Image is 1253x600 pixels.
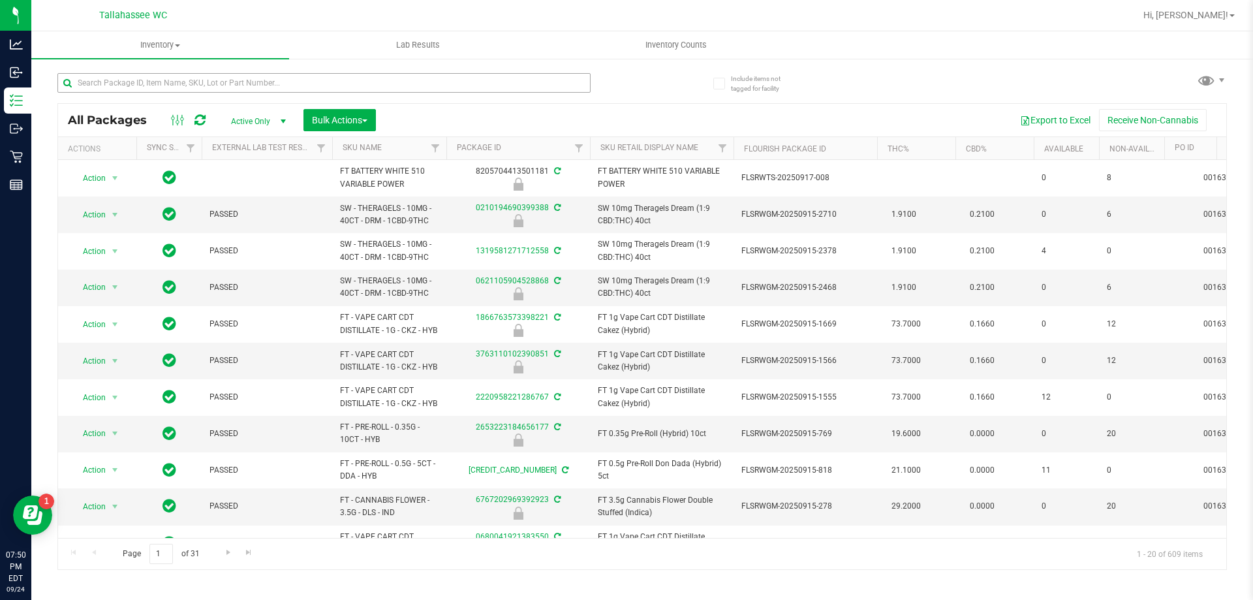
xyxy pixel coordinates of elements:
div: Newly Received [444,434,592,447]
span: Action [71,424,106,443]
span: Action [71,169,106,187]
div: Newly Received [444,178,592,191]
div: Actions [68,144,131,153]
span: Tallahassee WC [99,10,167,21]
span: 12 [1107,355,1156,367]
span: 0.0000 [963,497,1001,516]
span: In Sync [162,497,176,515]
span: Lab Results [379,39,457,51]
span: 0 [1107,464,1156,477]
span: 0 [1107,391,1156,403]
a: Available [1044,144,1083,153]
span: PASSED [209,391,324,403]
span: PASSED [209,428,324,440]
span: FLSRWGM-20250915-1555 [741,391,869,403]
span: FLSRWGM-20250915-2468 [741,281,869,294]
span: 0.1660 [963,351,1001,370]
button: Export to Excel [1012,109,1099,131]
span: select [107,352,123,370]
span: 0.2100 [963,278,1001,297]
span: In Sync [162,168,176,187]
a: External Lab Test Result [212,143,315,152]
span: FLSRWGM-20250915-769 [741,428,869,440]
span: SW - THERAGELS - 10MG - 40CT - DRM - 1CBD-9THC [340,202,439,227]
a: 00163499 [1203,429,1240,438]
span: FT 1g Vape Cart CDT Distillate Cakez (Hybrid) [598,385,726,409]
span: Action [71,534,106,552]
span: 0.1660 [963,388,1001,407]
span: 0.0000 [963,534,1001,553]
span: Action [71,461,106,479]
span: 0.2100 [963,205,1001,224]
a: PO ID [1175,143,1194,152]
span: select [107,534,123,552]
span: Action [71,388,106,407]
a: 00163499 [1203,356,1240,365]
a: Sync Status [147,143,197,152]
inline-svg: Analytics [10,38,23,51]
a: SKU Name [343,143,382,152]
span: FLSRWGM-20250915-1669 [741,318,869,330]
span: FT 1g Vape Cart CDT Distillate Cakez (Hybrid) [598,349,726,373]
span: 0 [1042,172,1091,184]
span: 73.7000 [885,351,927,370]
span: PASSED [209,208,324,221]
span: 0.1660 [963,315,1001,334]
span: Sync from Compliance System [552,203,561,212]
span: Action [71,497,106,516]
inline-svg: Outbound [10,122,23,135]
span: FT 0.35g Pre-Roll (Hybrid) 10ct [598,428,726,440]
a: Package ID [457,143,501,152]
span: PASSED [209,281,324,294]
span: In Sync [162,351,176,370]
button: Receive Non-Cannabis [1099,109,1207,131]
span: 0 [1042,355,1091,367]
a: 1866763573398221 [476,313,549,322]
inline-svg: Inbound [10,66,23,79]
inline-svg: Inventory [10,94,23,107]
a: 1319581271712558 [476,246,549,255]
span: FLSRWGM-20250915-2710 [741,208,869,221]
span: All Packages [68,113,160,127]
span: 12 [1107,537,1156,550]
a: Go to the next page [219,544,238,561]
span: FT BATTERY WHITE 510 VARIABLE POWER [340,165,439,190]
span: Action [71,315,106,334]
span: 0 [1042,208,1091,221]
span: Page of 31 [112,544,210,564]
inline-svg: Retail [10,150,23,163]
span: In Sync [162,242,176,260]
div: 8205704413501181 [444,165,592,191]
span: SW 10mg Theragels Dream (1:9 CBD:THC) 40ct [598,202,726,227]
span: 0 [1042,428,1091,440]
a: Non-Available [1109,144,1168,153]
span: Sync from Compliance System [552,349,561,358]
span: 0 [1107,245,1156,257]
span: Action [71,242,106,261]
input: Search Package ID, Item Name, SKU, Lot or Part Number... [57,73,591,93]
span: Sync from Compliance System [552,392,561,402]
span: FT 1g Vape Cart CDT Distillate Cakez (Hybrid) [598,311,726,336]
span: SW - THERAGELS - 10MG - 40CT - DRM - 1CBD-9THC [340,275,439,300]
iframe: Resource center [13,496,52,535]
div: Newly Received [444,287,592,300]
span: Bulk Actions [312,115,367,125]
span: 11 [1042,464,1091,477]
span: select [107,424,123,443]
p: 09/24 [6,584,25,594]
a: 0680041921383550 [476,532,549,541]
span: FLSRWGM-20250915-278 [741,500,869,513]
span: 12 [1107,318,1156,330]
a: 6767202969392923 [476,495,549,504]
span: FLSRWGM-20250915-818 [741,464,869,477]
span: select [107,242,123,261]
span: Action [71,352,106,370]
a: 00163500 [1203,501,1240,511]
a: [CREDIT_CARD_NUMBER] [469,466,557,475]
span: FT - PRE-ROLL - 0.35G - 10CT - HYB [340,421,439,446]
span: 0 [1042,318,1091,330]
span: Sync from Compliance System [552,276,561,285]
a: Filter [425,137,446,159]
span: 8 [1107,172,1156,184]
